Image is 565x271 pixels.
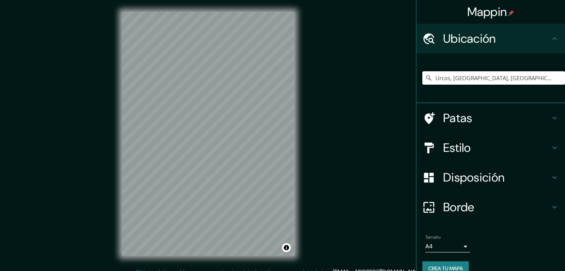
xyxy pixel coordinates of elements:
div: Borde [416,192,565,222]
font: Mappin [467,4,507,20]
input: Elige tu ciudad o zona [422,71,565,85]
div: Ubicación [416,24,565,53]
div: Estilo [416,133,565,163]
div: A4 [425,241,470,252]
font: Estilo [443,140,471,156]
button: Activar o desactivar atribución [282,243,291,252]
div: Disposición [416,163,565,192]
font: Ubicación [443,31,496,46]
font: Patas [443,110,473,126]
img: pin-icon.png [508,10,514,16]
canvas: Mapa [122,12,295,256]
font: A4 [425,242,433,250]
font: Tamaño [425,234,441,240]
div: Patas [416,103,565,133]
font: Borde [443,199,474,215]
font: Disposición [443,170,504,185]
